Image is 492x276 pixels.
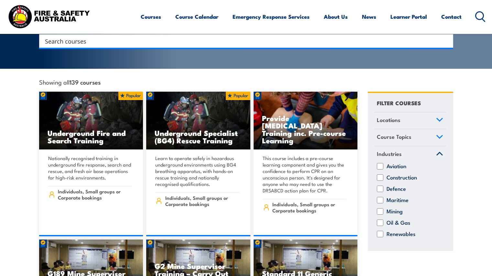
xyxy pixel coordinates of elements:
[45,36,439,46] input: Search input
[263,155,347,194] p: This course includes a pre-course learning component and gives you the confidence to perform CPR ...
[39,92,143,150] img: Underground mine rescue
[272,201,346,213] span: Individuals, Small groups or Corporate bookings
[387,208,403,215] label: Mining
[441,8,462,25] a: Contact
[39,78,101,85] span: Showing all
[374,129,446,146] a: Course Topics
[254,92,358,150] img: Low Voltage Rescue and Provide CPR
[442,36,451,46] button: Search magnifier button
[324,8,348,25] a: About Us
[374,146,446,163] a: Industries
[387,197,409,203] label: Maritime
[362,8,376,25] a: News
[39,92,143,150] a: Underground Fire and Search Training
[387,186,406,192] label: Defence
[387,220,410,226] label: Oil & Gas
[377,98,421,107] h4: FILTER COURSES
[390,8,427,25] a: Learner Portal
[48,129,135,144] h3: Underground Fire and Search Training
[155,129,242,144] h3: Underground Specialist (BG4) Rescue Training
[70,77,101,86] strong: 139 courses
[387,163,406,169] label: Aviation
[377,116,400,124] span: Locations
[155,155,239,187] p: Learn to operate safely in hazardous underground environments using BG4 breathing apparatus, with...
[387,231,415,237] label: Renewables
[374,112,446,129] a: Locations
[146,92,250,150] img: Underground mine rescue
[48,155,132,181] p: Nationally recognised training in underground fire response, search and rescue, and fresh air bas...
[141,8,161,25] a: Courses
[377,132,411,141] span: Course Topics
[165,195,239,207] span: Individuals, Small groups or Corporate bookings
[262,114,349,144] h3: Provide [MEDICAL_DATA] Training inc. Pre-course Learning
[58,188,132,200] span: Individuals, Small groups or Corporate bookings
[377,149,402,158] span: Industries
[46,36,440,46] form: Search form
[254,92,358,150] a: Provide [MEDICAL_DATA] Training inc. Pre-course Learning
[387,174,417,181] label: Construction
[175,8,218,25] a: Course Calendar
[233,8,310,25] a: Emergency Response Services
[146,92,250,150] a: Underground Specialist (BG4) Rescue Training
